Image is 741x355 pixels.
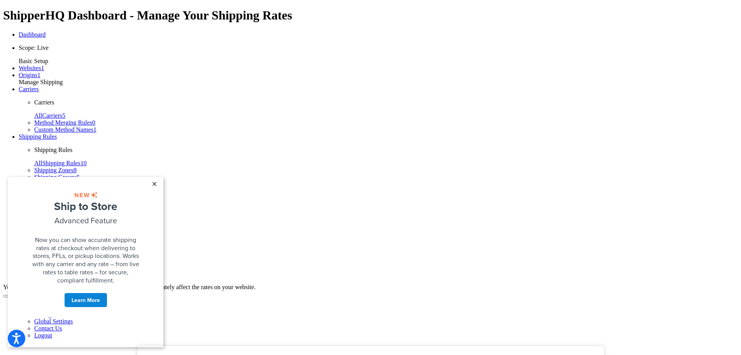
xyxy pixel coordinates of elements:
span: Ship to Store [46,21,109,37]
a: Shipping Groups5 [34,174,80,180]
li: Time Slots [19,228,738,235]
span: Advanced Feature [47,38,109,49]
li: Analytics [19,263,738,270]
span: 10 [81,160,87,166]
a: Method Merging Rules0 [34,119,95,126]
div: You are editing shipping rates. Changes made will immediately affect the rates on your website. [3,284,738,291]
p: Boxes [34,201,738,208]
li: My Profile [34,304,738,311]
a: AllCarriers5 [34,112,65,119]
li: Contact Us [34,325,738,332]
a: Learn More [56,116,100,131]
p: Shipping Rules [34,147,738,154]
li: Origins [19,72,738,79]
li: Shipping Zones [34,167,738,174]
span: Websites [19,65,41,71]
a: Dashboard [19,31,46,38]
li: Advanced Features [19,235,738,242]
span: All Carriers [34,112,62,119]
a: Shipping Rules [19,133,57,140]
li: Billing [34,311,738,318]
li: Method Merging Rules [34,119,738,126]
li: Global Settings [34,318,738,325]
a: Carriers [19,86,39,92]
span: Shipping Groups [34,174,77,180]
li: Filters [34,181,738,188]
span: Shipping Zones [34,167,74,173]
li: Packing Rules [34,221,738,228]
span: 1 [41,65,44,71]
span: Now you can show accurate shipping rates at checkout when delivering to stores, FFLs, or pickup l... [25,58,131,108]
a: Shipping Zones8 [34,167,77,173]
button: Open Resource Center [3,295,9,297]
span: 0 [92,119,95,126]
span: 5 [77,174,80,180]
span: Origins [19,72,37,78]
li: Test Your Rates [19,249,738,256]
li: Custom Method Names [34,126,738,133]
a: Origins1 [19,72,40,78]
span: 1 [37,72,40,78]
span: 8 [74,167,77,173]
div: Basic Setup [19,58,738,65]
h1: ShipperHQ Dashboard - Manage Your Shipping Rates [3,8,738,23]
li: Carriers [19,86,738,133]
a: Websites1 [19,65,44,71]
li: Shipping Groups [34,174,738,181]
span: Custom Method Names [34,126,93,133]
li: Marketplace [19,256,738,263]
li: Logout [34,332,738,339]
div: Manage Shipping [19,79,738,86]
a: Custom Method Names1 [34,126,96,133]
span: Scope: Live [19,44,49,51]
li: Boxes [19,188,738,228]
a: AllShipping Rules10 [34,160,87,166]
li: Help Docs [19,270,738,277]
span: 5 [62,112,65,119]
span: All Shipping Rules [34,160,81,166]
span: 1 [93,126,96,133]
p: Carriers [34,99,738,106]
li: Websites [19,65,738,72]
li: Shipping Rules [19,133,738,188]
li: Dashboard [19,31,738,38]
div: Resources [19,242,738,249]
span: Method Merging Rules [34,119,92,126]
